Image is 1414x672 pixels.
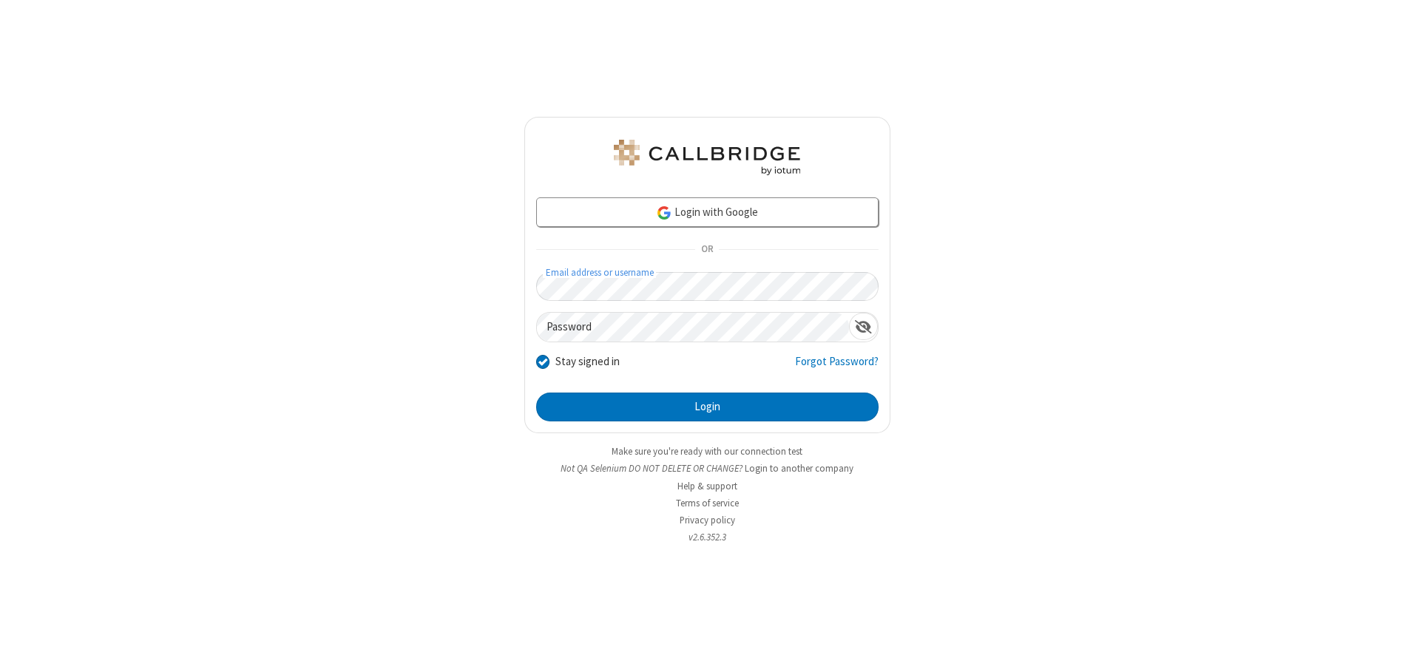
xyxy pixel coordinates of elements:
input: Email address or username [536,272,879,301]
a: Make sure you're ready with our connection test [612,445,802,458]
a: Forgot Password? [795,353,879,381]
img: QA Selenium DO NOT DELETE OR CHANGE [611,140,803,175]
input: Password [537,313,849,342]
a: Help & support [677,480,737,492]
div: Show password [849,313,878,340]
img: google-icon.png [656,205,672,221]
span: OR [695,240,719,260]
a: Login with Google [536,197,879,227]
a: Privacy policy [680,514,735,526]
button: Login [536,393,879,422]
a: Terms of service [676,497,739,509]
li: Not QA Selenium DO NOT DELETE OR CHANGE? [524,461,890,475]
li: v2.6.352.3 [524,530,890,544]
button: Login to another company [745,461,853,475]
label: Stay signed in [555,353,620,370]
